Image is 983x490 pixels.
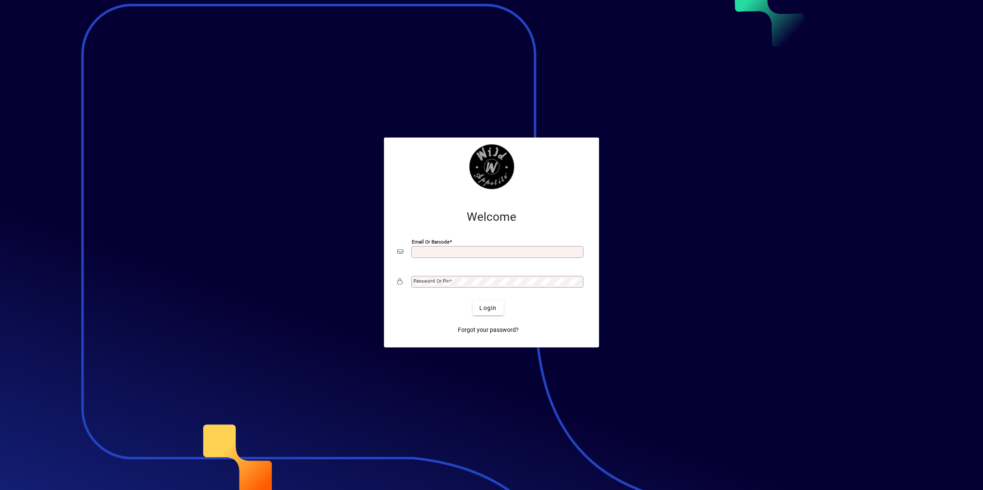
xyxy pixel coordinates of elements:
h2: Welcome [397,210,586,224]
a: Forgot your password? [455,322,522,337]
mat-label: Email or Barcode [412,239,449,245]
span: Login [479,304,497,313]
mat-label: Password or Pin [413,278,449,284]
button: Login [473,300,503,315]
span: Forgot your password? [458,326,519,334]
